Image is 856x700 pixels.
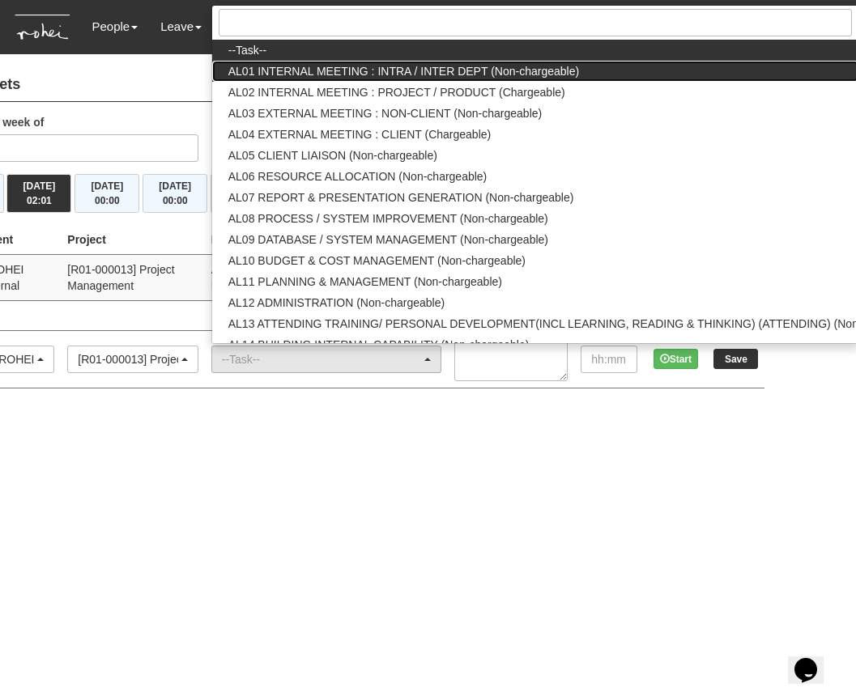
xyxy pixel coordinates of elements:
[205,225,448,255] th: Project Task
[222,351,421,367] div: --Task--
[228,210,548,227] span: AL08 PROCESS / SYSTEM IMPROVEMENT (Non-chargeable)
[228,231,548,248] span: AL09 DATABASE / SYSTEM MANAGEMENT (Non-chargeable)
[163,195,188,206] span: 00:00
[160,8,202,45] a: Leave
[211,346,441,373] button: --Task--
[219,9,852,36] input: Search
[228,337,530,353] span: AL14 BUILDING INTERNAL CAPABILITY (Non-chargeable)
[228,63,579,79] span: AL01 INTERNAL MEETING : INTRA / INTER DEPT (Non-chargeable)
[61,254,204,300] td: [R01-000013] Project Management
[228,295,445,311] span: AL12 ADMINISTRATION (Non-chargeable)
[78,351,177,367] div: [R01-000013] Project Management
[228,274,502,290] span: AL11 PLANNING & MANAGEMENT (Non-chargeable)
[67,346,198,373] button: [R01-000013] Project Management
[6,174,71,213] button: [DATE]02:01
[61,225,204,255] th: Project
[713,349,758,369] input: Save
[75,174,139,213] button: [DATE]00:00
[581,346,637,373] input: hh:mm
[228,126,491,142] span: AL04 EXTERNAL MEETING : CLIENT (Chargeable)
[788,635,840,684] iframe: chat widget
[228,147,437,163] span: AL05 CLIENT LIAISON (Non-chargeable)
[92,8,138,45] a: People
[205,254,448,300] td: AL01 INTERNAL MEETING : INTRA / INTER DEPT (Non-chargeable)
[27,195,52,206] span: 02:01
[228,189,574,206] span: AL07 REPORT & PRESENTATION GENERATION (Non-chargeable)
[228,252,526,269] span: AL10 BUDGET & COST MANAGEMENT (Non-chargeable)
[654,349,698,369] button: Start
[228,42,266,58] span: --Task--
[228,105,542,121] span: AL03 EXTERNAL MEETING : NON-CLIENT (Non-chargeable)
[143,174,207,213] button: [DATE]00:00
[95,195,120,206] span: 00:00
[228,84,565,100] span: AL02 INTERNAL MEETING : PROJECT / PRODUCT (Chargeable)
[228,168,488,185] span: AL06 RESOURCE ALLOCATION (Non-chargeable)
